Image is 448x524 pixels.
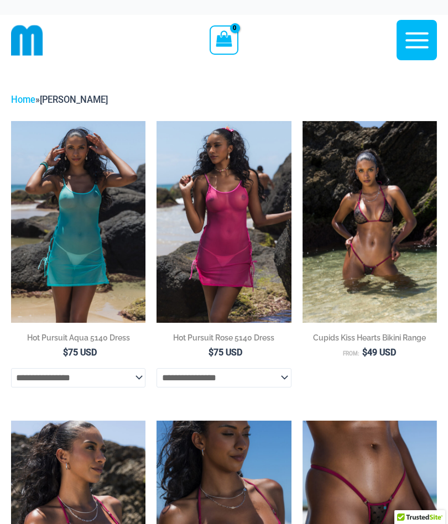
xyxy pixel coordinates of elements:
img: Hot Pursuit Aqua 5140 Dress 01 [11,121,145,323]
a: Cupids Kiss Hearts Bikini Range [303,332,437,347]
a: Hot Pursuit Rose 5140 Dress 01Hot Pursuit Rose 5140 Dress 12Hot Pursuit Rose 5140 Dress 12 [157,121,291,323]
span: » [11,95,108,105]
a: Hot Pursuit Aqua 5140 Dress 01Hot Pursuit Aqua 5140 Dress 06Hot Pursuit Aqua 5140 Dress 06 [11,121,145,323]
bdi: 75 USD [209,347,242,358]
a: Home [11,95,35,105]
a: Cupids Kiss Hearts 312 Tri Top 456 Micro 06Cupids Kiss Hearts 312 Tri Top 456 Micro 09Cupids Kiss... [303,121,437,323]
bdi: 75 USD [63,347,97,358]
h2: Hot Pursuit Rose 5140 Dress [157,332,291,343]
img: cropped mm emblem [11,24,43,56]
span: $ [63,347,68,358]
span: [PERSON_NAME] [40,95,108,105]
bdi: 49 USD [362,347,396,358]
h2: Cupids Kiss Hearts Bikini Range [303,332,437,343]
span: $ [362,347,367,358]
a: View Shopping Cart, empty [210,25,238,54]
img: Hot Pursuit Rose 5140 Dress 01 [157,121,291,323]
h2: Hot Pursuit Aqua 5140 Dress [11,332,145,343]
a: Hot Pursuit Rose 5140 Dress [157,332,291,347]
span: $ [209,347,213,358]
a: Hot Pursuit Aqua 5140 Dress [11,332,145,347]
span: From: [343,350,360,357]
img: Cupids Kiss Hearts 312 Tri Top 456 Micro 06 [303,121,437,323]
